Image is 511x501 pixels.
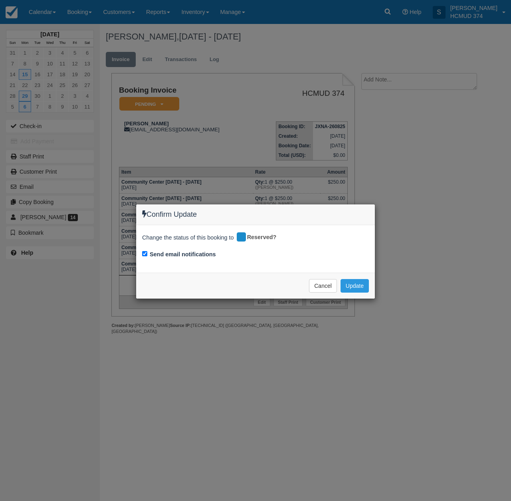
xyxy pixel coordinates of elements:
h4: Confirm Update [142,210,369,219]
div: Reserved? [236,231,282,244]
label: Send email notifications [150,250,216,259]
button: Update [341,279,369,293]
button: Cancel [309,279,337,293]
span: Change the status of this booking to [142,234,234,244]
